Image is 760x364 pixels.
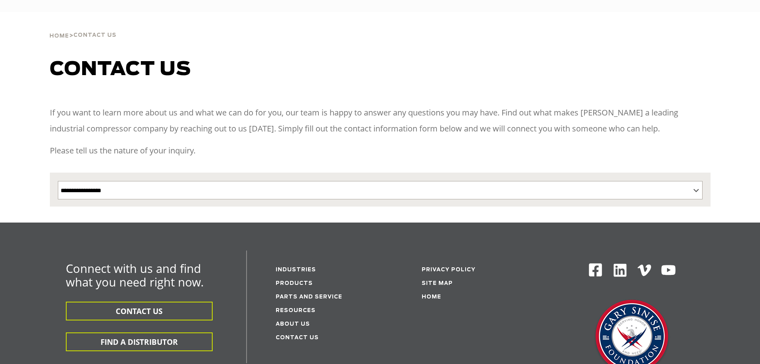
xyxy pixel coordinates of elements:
button: CONTACT US [66,302,213,320]
a: Contact Us [276,335,319,340]
img: Facebook [588,263,603,277]
a: Home [49,32,69,39]
p: Please tell us the nature of your inquiry. [50,143,711,159]
span: Connect with us and find what you need right now. [66,261,204,290]
span: Contact us [50,60,191,79]
img: Youtube [661,263,676,278]
a: Resources [276,308,316,313]
a: About Us [276,322,310,327]
button: FIND A DISTRIBUTOR [66,332,213,351]
a: Home [422,294,441,300]
span: Contact Us [73,33,116,38]
img: Linkedin [612,263,628,278]
p: If you want to learn more about us and what we can do for you, our team is happy to answer any qu... [50,105,711,137]
a: Industries [276,267,316,273]
a: Site Map [422,281,453,286]
span: Home [49,34,69,39]
img: Vimeo [638,265,651,276]
div: > [49,12,116,42]
a: Products [276,281,313,286]
a: Parts and service [276,294,342,300]
a: Privacy Policy [422,267,476,273]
